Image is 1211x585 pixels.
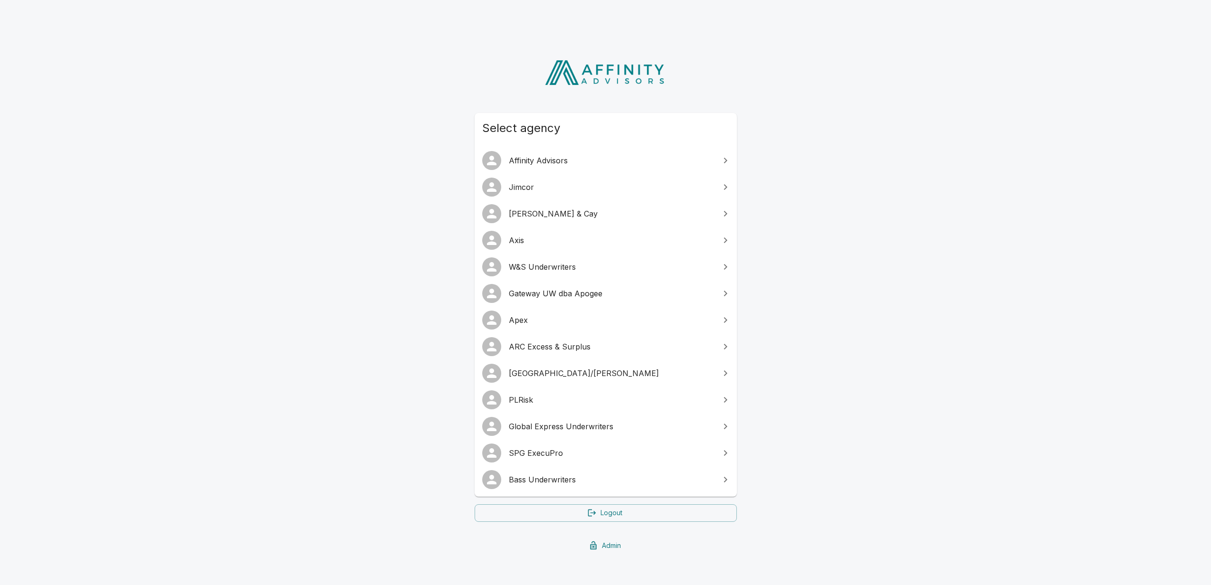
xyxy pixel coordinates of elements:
span: Global Express Underwriters [509,421,714,432]
img: Affinity Advisors Logo [537,57,674,88]
a: Gateway UW dba Apogee [475,280,737,307]
a: Axis [475,227,737,254]
span: W&S Underwriters [509,261,714,273]
a: ARC Excess & Surplus [475,333,737,360]
span: SPG ExecuPro [509,447,714,459]
a: W&S Underwriters [475,254,737,280]
a: Bass Underwriters [475,466,737,493]
a: [GEOGRAPHIC_DATA]/[PERSON_NAME] [475,360,737,387]
a: PLRisk [475,387,737,413]
a: Global Express Underwriters [475,413,737,440]
a: [PERSON_NAME] & Cay [475,200,737,227]
a: Jimcor [475,174,737,200]
span: PLRisk [509,394,714,406]
span: [GEOGRAPHIC_DATA]/[PERSON_NAME] [509,368,714,379]
a: Logout [475,504,737,522]
a: SPG ExecuPro [475,440,737,466]
a: Apex [475,307,737,333]
span: Affinity Advisors [509,155,714,166]
a: Affinity Advisors [475,147,737,174]
span: Select agency [482,121,729,136]
span: Jimcor [509,181,714,193]
span: Axis [509,235,714,246]
span: Bass Underwriters [509,474,714,485]
span: Apex [509,314,714,326]
span: ARC Excess & Surplus [509,341,714,352]
span: [PERSON_NAME] & Cay [509,208,714,219]
span: Gateway UW dba Apogee [509,288,714,299]
a: Admin [475,537,737,555]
